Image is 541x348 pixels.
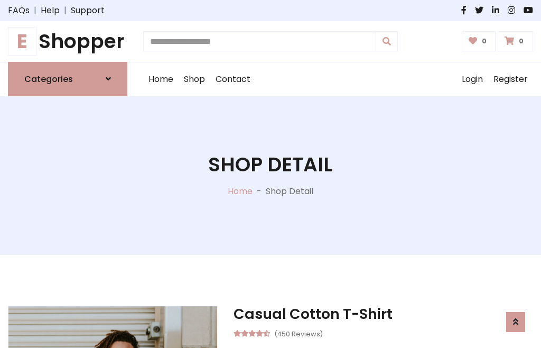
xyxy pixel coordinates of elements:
[30,4,41,17] span: |
[71,4,105,17] a: Support
[488,62,533,96] a: Register
[8,30,127,53] h1: Shopper
[479,36,489,46] span: 0
[41,4,60,17] a: Help
[8,27,36,56] span: E
[24,74,73,84] h6: Categories
[462,31,496,51] a: 0
[60,4,71,17] span: |
[228,185,253,197] a: Home
[143,62,179,96] a: Home
[210,62,256,96] a: Contact
[266,185,313,198] p: Shop Detail
[179,62,210,96] a: Shop
[456,62,488,96] a: Login
[8,62,127,96] a: Categories
[208,153,333,177] h1: Shop Detail
[234,306,533,323] h3: Casual Cotton T-Shirt
[274,327,323,340] small: (450 Reviews)
[253,185,266,198] p: -
[516,36,526,46] span: 0
[8,30,127,53] a: EShopper
[8,4,30,17] a: FAQs
[498,31,533,51] a: 0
